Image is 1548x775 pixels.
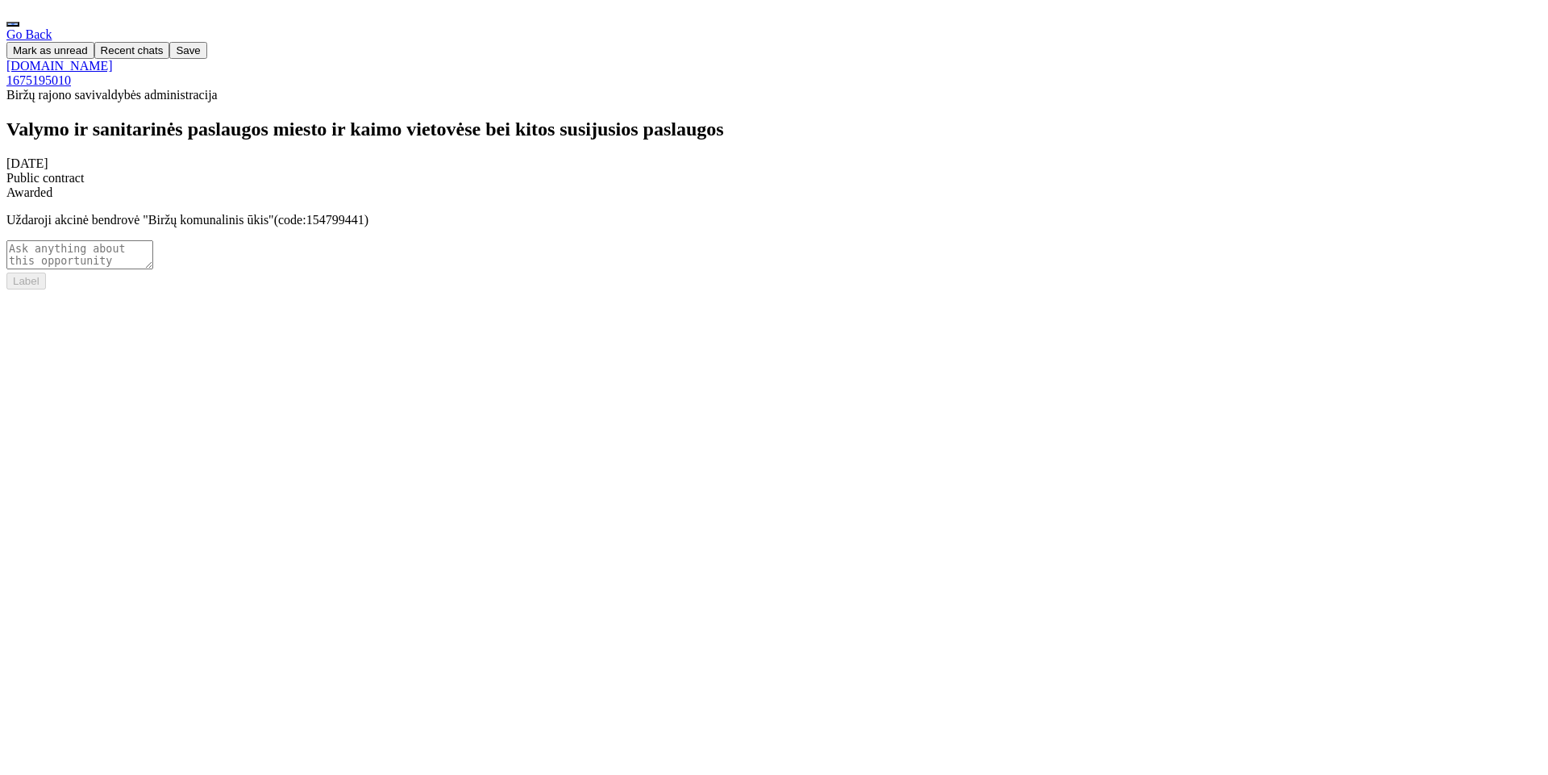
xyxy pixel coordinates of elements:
[6,185,52,199] span: Awarded
[13,275,40,287] span: Label
[6,42,94,59] button: Mark as unread
[6,119,1542,140] h2: Valymo ir sanitarinės paslaugos miesto ir kaimo vietovėse bei kitos susijusios paslaugos
[6,273,46,290] button: Label
[6,88,1542,102] div: Biržų rajono savivaldybės administracija
[6,213,1542,227] p: Uždaroji akcinė bendrovė "Biržų komunalinis ūkis" (code: 154799441 )
[6,171,84,185] span: Public contract
[6,27,52,41] span: Go Back
[101,44,164,56] span: Recent chats
[13,44,88,56] span: Mark as unread
[6,59,1542,73] div: [DOMAIN_NAME]
[6,27,1542,42] a: Go Back
[176,44,200,56] span: Save
[94,42,170,59] button: Recent chats
[169,42,206,59] button: Save
[6,156,1542,171] div: [DATE]
[6,73,1542,88] div: 1675195010
[6,59,1542,88] a: [DOMAIN_NAME]1675195010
